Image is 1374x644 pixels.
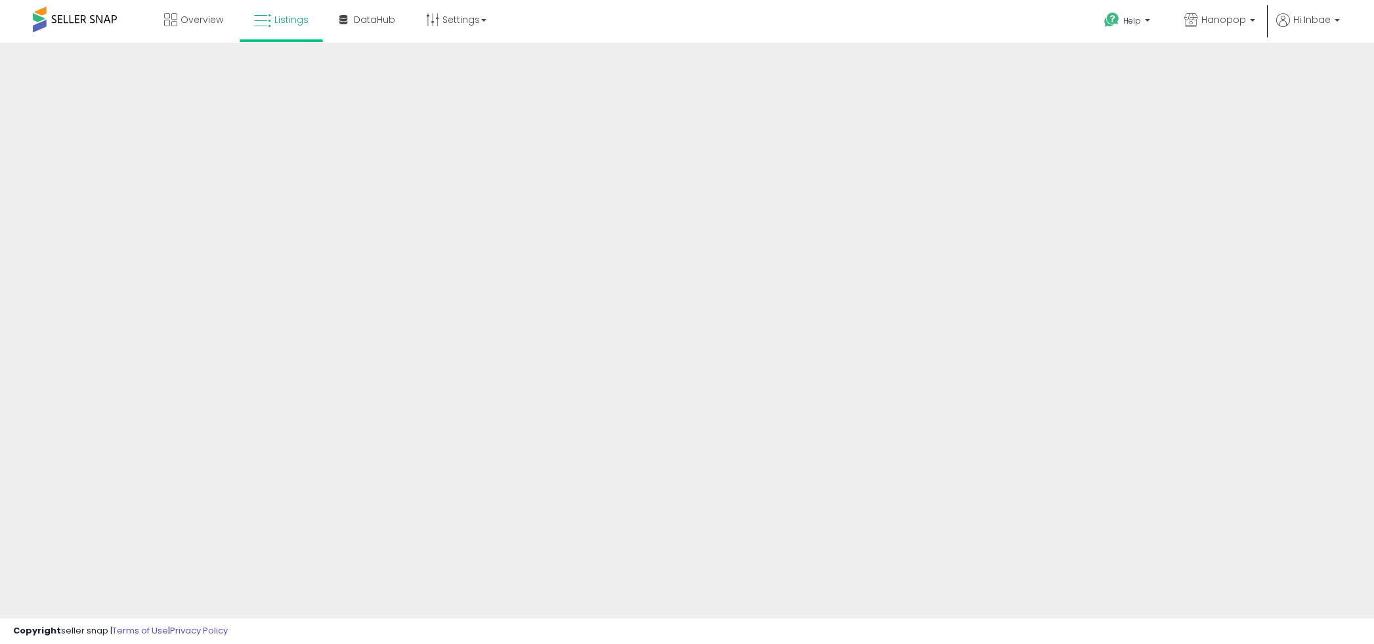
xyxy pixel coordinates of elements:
[1293,13,1331,26] span: Hi Inbae
[1104,12,1120,28] i: Get Help
[354,13,395,26] span: DataHub
[1276,13,1340,43] a: Hi Inbae
[1094,2,1163,43] a: Help
[1123,15,1141,26] span: Help
[1201,13,1246,26] span: Hanopop
[181,13,223,26] span: Overview
[274,13,309,26] span: Listings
